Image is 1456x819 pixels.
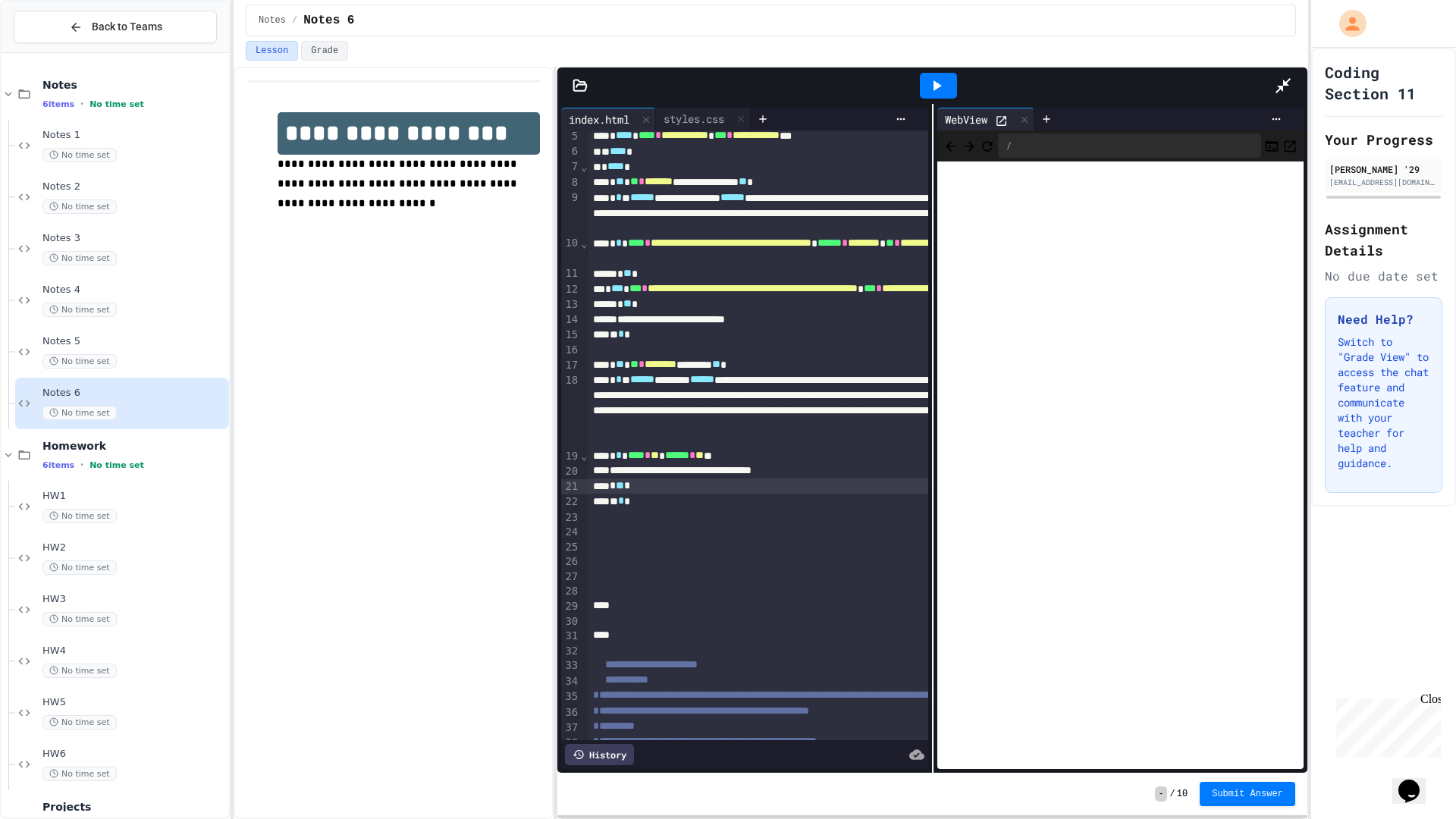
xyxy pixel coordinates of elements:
div: 8 [561,175,580,190]
div: 32 [561,644,580,659]
iframe: chat widget [1392,758,1441,804]
div: 37 [561,720,580,736]
h2: Your Progress [1325,129,1442,150]
button: Submit Answer [1200,782,1295,806]
button: Open in new tab [1282,136,1298,155]
div: 35 [561,689,580,704]
span: HW1 [42,490,226,503]
span: Submit Answer [1212,788,1283,800]
span: No time set [42,251,117,265]
span: Fold line [580,450,588,462]
span: / [292,14,297,27]
div: WebView [937,111,995,127]
span: HW6 [42,748,226,761]
div: 23 [561,510,580,526]
span: HW2 [42,541,226,554]
span: No time set [42,612,117,626]
span: Forward [962,136,977,155]
span: Notes 4 [42,284,226,297]
div: 38 [561,736,580,751]
span: 6 items [42,99,74,109]
span: Notes 3 [42,232,226,245]
span: • [80,98,83,110]
h2: Assignment Details [1325,218,1442,261]
span: / [1170,788,1175,800]
span: No time set [42,767,117,781]
div: 6 [561,144,580,159]
span: No time set [42,560,117,575]
span: Notes [42,78,226,92]
button: Back to Teams [14,11,217,43]
span: HW3 [42,593,226,606]
iframe: Web Preview [937,162,1304,770]
div: 25 [561,540,580,555]
div: 28 [561,584,580,599]
div: 33 [561,658,580,673]
span: Notes 6 [42,387,226,400]
div: / [998,133,1261,158]
span: No time set [42,303,117,317]
div: 10 [561,236,580,266]
span: Projects [42,800,226,814]
span: Back [943,136,959,155]
div: 24 [561,525,580,540]
span: HW4 [42,645,226,657]
div: 20 [561,464,580,479]
span: Notes [259,14,286,27]
button: Console [1264,136,1279,155]
span: Back to Teams [92,19,162,35]
span: Notes 2 [42,180,226,193]
div: 16 [561,343,580,358]
iframe: chat widget [1330,692,1441,757]
span: Notes 5 [42,335,226,348]
div: 18 [561,373,580,449]
div: History [565,744,634,765]
span: No time set [42,664,117,678]
div: [EMAIL_ADDRESS][DOMAIN_NAME] [1329,177,1438,188]
div: 36 [561,705,580,720]
div: 15 [561,328,580,343]
div: 5 [561,129,580,144]
div: 21 [561,479,580,494]
div: WebView [937,108,1034,130]
span: Notes 6 [303,11,354,30]
span: No time set [89,99,144,109]
span: No time set [42,199,117,214]
span: - [1155,786,1166,802]
span: Fold line [580,161,588,173]
div: 13 [561,297,580,312]
span: No time set [42,406,117,420]
div: Chat with us now!Close [6,6,105,96]
div: styles.css [656,111,732,127]
div: My Account [1323,6,1370,41]
span: No time set [89,460,144,470]
div: styles.css [656,108,751,130]
span: • [80,459,83,471]
button: Grade [301,41,348,61]
span: Fold line [580,237,588,249]
span: 10 [1177,788,1188,800]
span: No time set [42,354,117,369]
div: 19 [561,449,580,464]
div: 9 [561,190,580,236]
div: index.html [561,111,637,127]
span: Homework [42,439,226,453]
h1: Coding Section 11 [1325,61,1442,104]
div: 31 [561,629,580,644]
div: 34 [561,674,580,689]
span: No time set [42,509,117,523]
div: 11 [561,266,580,281]
div: 26 [561,554,580,570]
div: 7 [561,159,580,174]
span: 6 items [42,460,74,470]
div: 17 [561,358,580,373]
span: No time set [42,148,117,162]
div: [PERSON_NAME] '29 [1329,162,1438,176]
button: Refresh [980,136,995,155]
div: 29 [561,599,580,614]
h3: Need Help? [1338,310,1429,328]
div: 22 [561,494,580,510]
span: No time set [42,715,117,730]
div: 12 [561,282,580,297]
span: Notes 1 [42,129,226,142]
